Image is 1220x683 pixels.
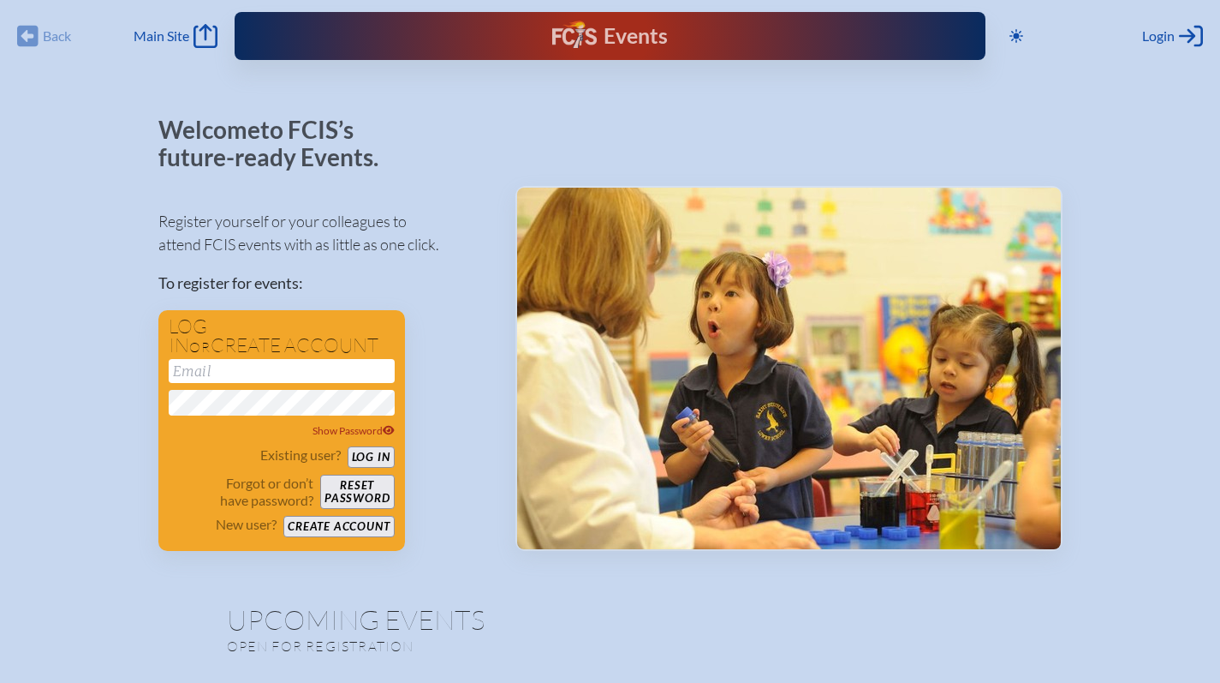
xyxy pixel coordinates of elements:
[283,516,394,537] button: Create account
[348,446,395,468] button: Log in
[169,359,395,383] input: Email
[134,24,217,48] a: Main Site
[227,606,994,633] h1: Upcoming Events
[169,317,395,356] h1: Log in create account
[189,339,211,356] span: or
[216,516,277,533] p: New user?
[449,21,770,51] div: FCIS Events — Future ready
[320,475,394,509] button: Resetpassword
[158,210,488,256] p: Register yourself or your colleagues to attend FCIS events with as little as one click.
[134,27,189,45] span: Main Site
[169,475,314,509] p: Forgot or don’t have password?
[227,638,679,655] p: Open for registration
[1142,27,1175,45] span: Login
[260,446,341,464] p: Existing user?
[312,424,395,437] span: Show Password
[158,117,398,171] p: Welcome to FCIS’s future-ready Events.
[517,188,1061,549] img: Events
[158,272,488,295] p: To register for events:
